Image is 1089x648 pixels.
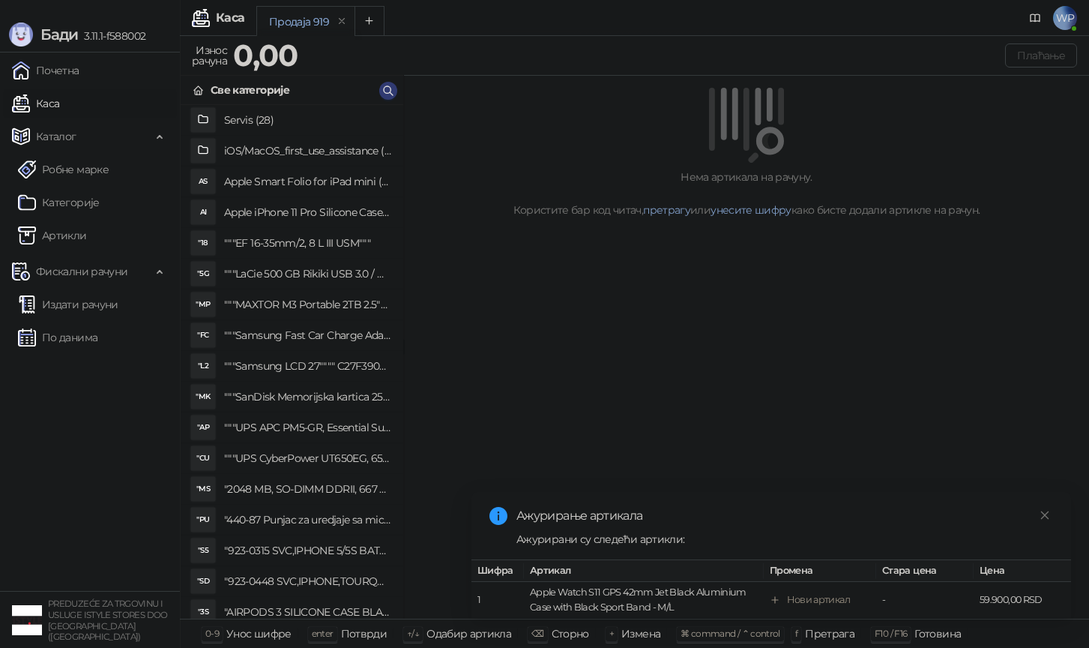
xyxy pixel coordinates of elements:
[1040,510,1050,520] span: close
[224,292,391,316] h4: """MAXTOR M3 Portable 2TB 2.5"""" crni eksterni hard disk HX-M201TCB/GM"""
[355,6,384,36] button: Add tab
[341,624,387,643] div: Потврди
[974,560,1071,582] th: Цена
[516,507,1053,525] div: Ажурирање артикала
[191,354,215,378] div: "L2
[621,624,660,643] div: Измена
[18,187,100,217] a: Категорије
[36,121,76,151] span: Каталог
[18,322,97,352] a: По данима
[191,323,215,347] div: "FC
[643,203,690,217] a: претрагу
[12,55,79,85] a: Почетна
[876,560,974,582] th: Стара цена
[78,29,145,43] span: 3.11.1-f588002
[787,592,850,607] div: Нови артикал
[471,582,524,619] td: 1
[875,628,907,639] span: F10 / F16
[524,560,764,582] th: Артикал
[191,508,215,532] div: "PU
[18,226,36,244] img: Artikli
[426,624,511,643] div: Одабир артикла
[191,385,215,409] div: "MK
[191,262,215,286] div: "5G
[211,82,289,98] div: Све категорије
[12,88,59,118] a: Каса
[489,507,507,525] span: info-circle
[552,624,589,643] div: Сторно
[269,13,329,30] div: Продаја 919
[516,531,1053,547] div: Ажурирани су следећи артикли:
[764,560,876,582] th: Промена
[224,569,391,593] h4: "923-0448 SVC,IPHONE,TOURQUE DRIVER KIT .65KGF- CM Šrafciger "
[974,582,1071,619] td: 59.900,00 RSD
[876,582,974,619] td: -
[609,628,614,639] span: +
[711,203,791,217] a: унесите шифру
[48,598,168,642] small: PREDUZEĆE ZA TRGOVINU I USLUGE ISTYLE STORES DOO [GEOGRAPHIC_DATA] ([GEOGRAPHIC_DATA])
[18,154,109,184] a: Робне марке
[224,231,391,255] h4: """EF 16-35mm/2, 8 L III USM"""
[191,446,215,470] div: "CU
[191,600,215,624] div: "3S
[805,624,854,643] div: Претрага
[422,169,1071,218] div: Нема артикала на рачуну. Користите бар код читач, или како бисте додали артикле на рачун.
[191,231,215,255] div: "18
[205,628,219,639] span: 0-9
[224,323,391,347] h4: """Samsung Fast Car Charge Adapter, brzi auto punja_, boja crna"""
[191,200,215,224] div: AI
[531,628,543,639] span: ⌫
[224,415,391,439] h4: """UPS APC PM5-GR, Essential Surge Arrest,5 utic_nica"""
[224,108,391,132] h4: Servis (28)
[1053,6,1077,30] span: WP
[224,600,391,624] h4: "AIRPODS 3 SILICONE CASE BLACK"
[191,477,215,501] div: "MS
[681,628,780,639] span: ⌘ command / ⌃ control
[224,385,391,409] h4: """SanDisk Memorijska kartica 256GB microSDXC sa SD adapterom SDSQXA1-256G-GN6MA - Extreme PLUS, ...
[224,262,391,286] h4: """LaCie 500 GB Rikiki USB 3.0 / Ultra Compact & Resistant aluminum / USB 3.0 / 2.5"""""""
[224,169,391,193] h4: Apple Smart Folio for iPad mini (A17 Pro) - Sage
[216,12,244,24] div: Каса
[191,292,215,316] div: "MP
[224,538,391,562] h4: "923-0315 SVC,IPHONE 5/5S BATTERY REMOVAL TRAY Držač za iPhone sa kojim se otvara display
[224,139,391,163] h4: iOS/MacOS_first_use_assistance (4)
[18,289,118,319] a: Издати рачуни
[795,628,797,639] span: f
[40,25,78,43] span: Бади
[181,105,403,619] div: grid
[471,560,524,582] th: Шифра
[18,220,87,250] a: ArtikliАртикли
[9,22,33,46] img: Logo
[1037,507,1053,523] a: Close
[312,628,334,639] span: enter
[1023,6,1047,30] a: Документација
[226,624,292,643] div: Унос шифре
[191,538,215,562] div: "S5
[233,37,298,73] strong: 0,00
[224,477,391,501] h4: "2048 MB, SO-DIMM DDRII, 667 MHz, Napajanje 1,8 0,1 V, Latencija CL5"
[224,508,391,532] h4: "440-87 Punjac za uredjaje sa micro USB portom 4/1, Stand."
[1005,43,1077,67] button: Плаћање
[224,200,391,224] h4: Apple iPhone 11 Pro Silicone Case - Black
[12,605,42,635] img: 64x64-companyLogo-77b92cf4-9946-4f36-9751-bf7bb5fd2c7d.png
[191,569,215,593] div: "SD
[224,354,391,378] h4: """Samsung LCD 27"""" C27F390FHUXEN"""
[407,628,419,639] span: ↑/↓
[191,169,215,193] div: AS
[36,256,127,286] span: Фискални рачуни
[914,624,961,643] div: Готовина
[191,415,215,439] div: "AP
[224,446,391,470] h4: """UPS CyberPower UT650EG, 650VA/360W , line-int., s_uko, desktop"""
[332,15,352,28] button: remove
[189,40,230,70] div: Износ рачуна
[524,582,764,619] td: Apple Watch S11 GPS 42mm Jet Black Aluminium Case with Black Sport Band - M/L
